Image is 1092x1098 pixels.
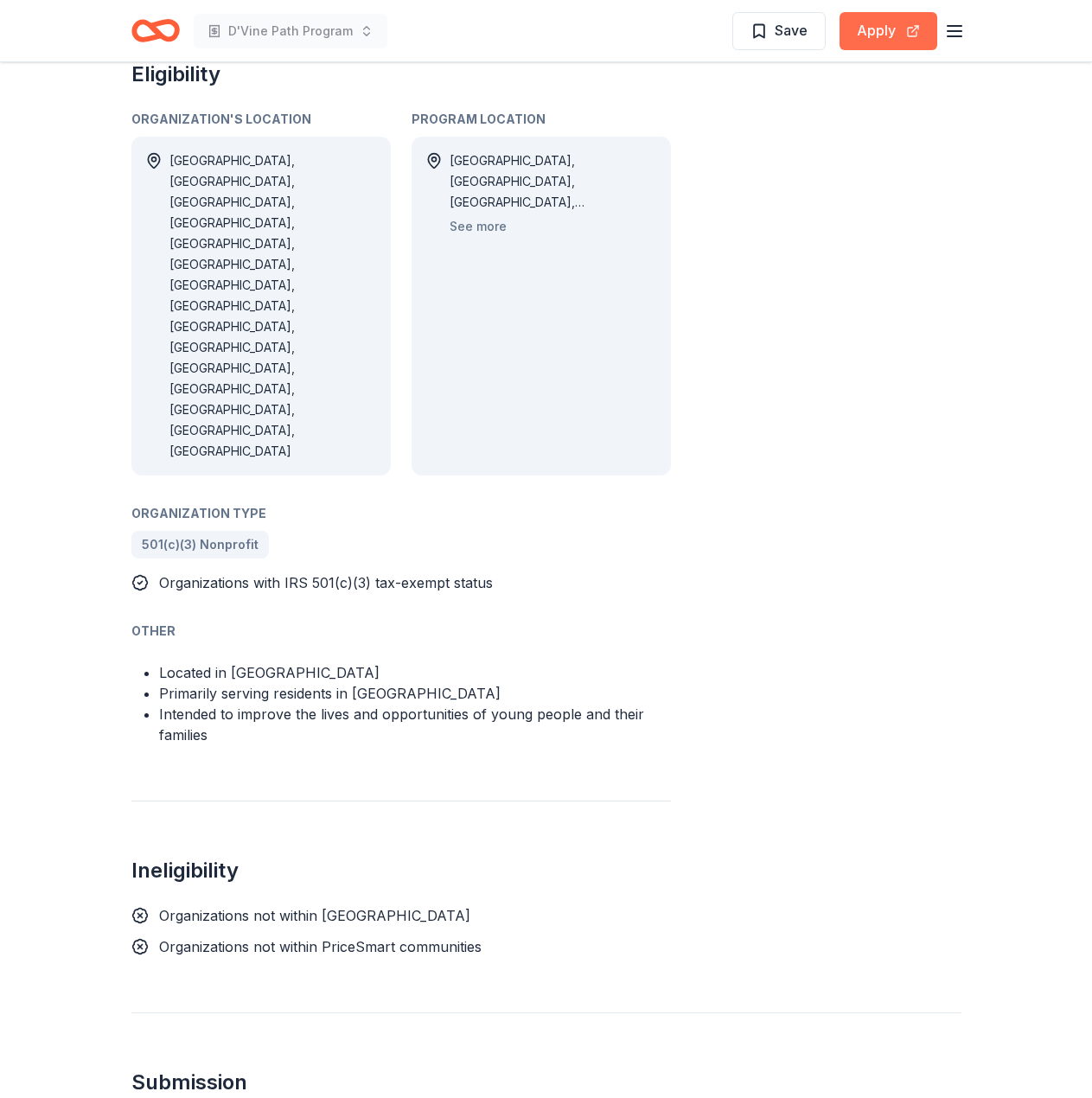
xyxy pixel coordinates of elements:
[732,12,826,50] button: Save
[228,21,353,41] span: D'Vine Path Program
[159,907,470,924] span: Organizations not within [GEOGRAPHIC_DATA]
[131,531,269,559] a: 501(c)(3) Nonprofit
[159,574,493,591] span: Organizations with IRS 501(c)(3) tax-exempt status
[169,150,377,462] div: [GEOGRAPHIC_DATA], [GEOGRAPHIC_DATA], [GEOGRAPHIC_DATA], [GEOGRAPHIC_DATA], [GEOGRAPHIC_DATA], [G...
[131,61,671,88] h2: Eligibility
[131,1069,961,1096] h2: Submission
[412,109,671,130] div: Program Location
[131,857,671,884] h2: Ineligibility
[450,150,657,213] div: [GEOGRAPHIC_DATA], [GEOGRAPHIC_DATA], [GEOGRAPHIC_DATA], [GEOGRAPHIC_DATA], [GEOGRAPHIC_DATA], [G...
[775,19,808,41] span: Save
[131,621,671,642] div: Other
[159,938,482,955] span: Organizations not within PriceSmart communities
[840,12,937,50] button: Apply
[450,216,507,237] button: See more
[131,10,180,51] a: Home
[159,662,671,683] li: Located in [GEOGRAPHIC_DATA]
[159,704,671,745] li: Intended to improve the lives and opportunities of young people and their families
[142,534,259,555] span: 501(c)(3) Nonprofit
[131,109,391,130] div: Organization's Location
[131,503,671,524] div: Organization Type
[194,14,387,48] button: D'Vine Path Program
[159,683,671,704] li: Primarily serving residents in [GEOGRAPHIC_DATA]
